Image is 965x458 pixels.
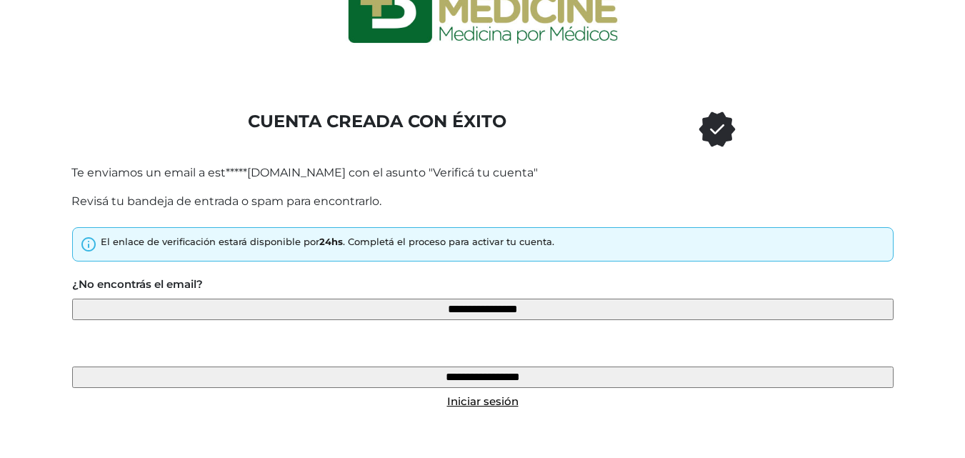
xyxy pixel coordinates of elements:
strong: 24hs [319,236,343,247]
h1: CUENTA CREADA CON ÉXITO [207,111,548,132]
label: ¿No encontrás el email? [72,277,203,293]
p: Revisá tu bandeja de entrada o spam para encontrarlo. [71,193,894,210]
a: Iniciar sesión [447,394,519,408]
p: Te enviamos un email a est*****[DOMAIN_NAME] con el asunto "Verificá tu cuenta" [71,164,894,181]
div: El enlace de verificación estará disponible por . Completá el proceso para activar tu cuenta. [101,235,554,249]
